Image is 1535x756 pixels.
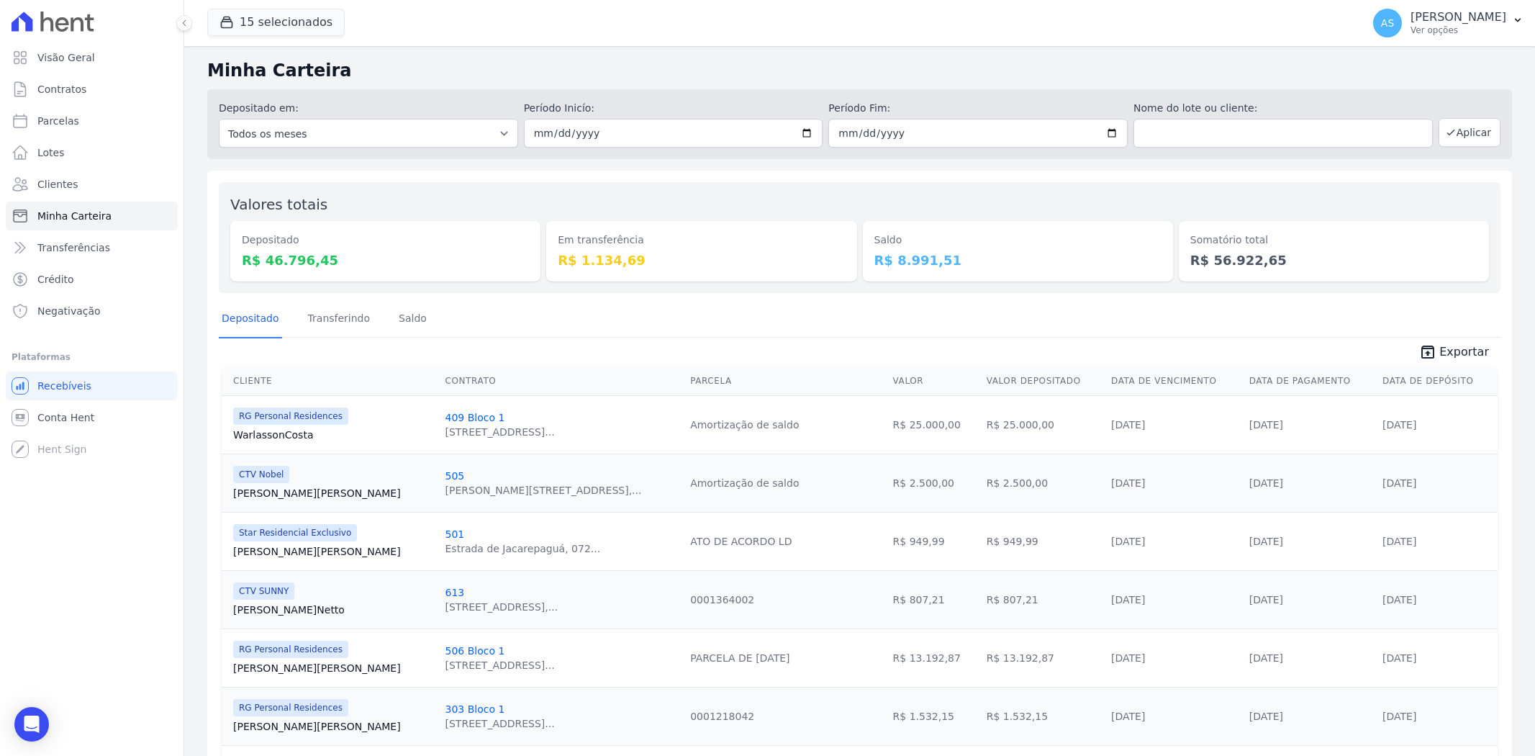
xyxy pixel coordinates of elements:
button: AS [PERSON_NAME] Ver opções [1362,3,1535,43]
dd: R$ 8.991,51 [874,251,1162,270]
td: R$ 13.192,87 [887,629,981,687]
td: R$ 1.532,15 [887,687,981,745]
dd: R$ 46.796,45 [242,251,529,270]
a: 0001364002 [690,594,754,606]
a: [PERSON_NAME][PERSON_NAME] [233,719,434,734]
td: R$ 2.500,00 [981,454,1105,512]
td: R$ 2.500,00 [887,454,981,512]
p: [PERSON_NAME] [1411,10,1506,24]
div: Estrada de Jacarepaguá, 072... [445,541,601,556]
span: Conta Hent [37,410,94,425]
dd: R$ 56.922,65 [1190,251,1477,270]
div: Open Intercom Messenger [14,707,49,742]
a: [DATE] [1111,419,1145,431]
a: Conta Hent [6,403,178,432]
label: Nome do lote ou cliente: [1133,101,1433,116]
th: Data de Pagamento [1244,366,1377,396]
td: R$ 25.000,00 [981,395,1105,454]
a: Visão Geral [6,43,178,72]
a: WarlassonCosta [233,428,434,442]
button: Aplicar [1439,118,1500,147]
a: [DATE] [1382,419,1416,431]
a: [DATE] [1249,477,1283,489]
a: Contratos [6,75,178,104]
div: Plataformas [12,348,172,366]
span: Transferências [37,240,110,255]
a: Recebíveis [6,372,178,400]
a: Crédito [6,265,178,294]
span: Crédito [37,272,74,287]
th: Data de Vencimento [1105,366,1244,396]
a: [DATE] [1111,536,1145,547]
a: [DATE] [1111,594,1145,606]
a: [DATE] [1382,711,1416,722]
a: [DATE] [1382,477,1416,489]
td: R$ 1.532,15 [981,687,1105,745]
td: R$ 13.192,87 [981,629,1105,687]
div: [STREET_ADDRESS]... [445,658,555,672]
span: RG Personal Residences [233,408,348,425]
span: Clientes [37,177,78,192]
a: [DATE] [1249,536,1283,547]
a: 505 [445,470,465,482]
a: Saldo [396,301,430,338]
td: R$ 807,21 [887,570,981,629]
span: CTV Nobel [233,466,289,483]
a: Minha Carteira [6,202,178,230]
a: [DATE] [1249,594,1283,606]
div: [STREET_ADDRESS],... [445,600,558,614]
td: R$ 807,21 [981,570,1105,629]
a: [DATE] [1382,652,1416,664]
a: Transferências [6,233,178,262]
span: RG Personal Residences [233,641,348,658]
th: Valor [887,366,981,396]
a: PARCELA DE [DATE] [690,652,789,664]
td: R$ 25.000,00 [887,395,981,454]
th: Cliente [222,366,440,396]
a: Lotes [6,138,178,167]
a: unarchive Exportar [1408,343,1500,364]
a: 613 [445,587,465,598]
span: Lotes [37,145,65,160]
a: 506 Bloco 1 [445,645,505,657]
span: Parcelas [37,114,79,128]
a: Parcelas [6,107,178,135]
p: Ver opções [1411,24,1506,36]
i: unarchive [1419,343,1436,361]
a: [DATE] [1111,711,1145,722]
a: Clientes [6,170,178,199]
button: 15 selecionados [207,9,345,36]
span: RG Personal Residences [233,699,348,716]
a: [DATE] [1111,652,1145,664]
td: R$ 949,99 [981,512,1105,570]
a: Transferindo [305,301,373,338]
span: Star Residencial Exclusivo [233,524,357,541]
a: Negativação [6,297,178,325]
th: Data de Depósito [1377,366,1498,396]
td: R$ 949,99 [887,512,981,570]
div: [PERSON_NAME][STREET_ADDRESS],... [445,483,642,498]
a: 501 [445,528,465,540]
th: Contrato [440,366,685,396]
a: ATO DE ACORDO LD [690,536,792,547]
a: [DATE] [1382,594,1416,606]
label: Período Fim: [828,101,1128,116]
dt: Saldo [874,233,1162,248]
span: Recebíveis [37,379,91,393]
span: Exportar [1439,343,1489,361]
a: [PERSON_NAME][PERSON_NAME] [233,661,434,675]
th: Parcela [684,366,887,396]
span: CTV SUNNY [233,582,294,600]
span: Negativação [37,304,101,318]
label: Valores totais [230,196,327,213]
a: Depositado [219,301,282,338]
a: 303 Bloco 1 [445,703,505,715]
a: [DATE] [1249,419,1283,431]
span: AS [1381,18,1394,28]
h2: Minha Carteira [207,58,1512,84]
a: [DATE] [1249,711,1283,722]
a: [DATE] [1111,477,1145,489]
a: [DATE] [1249,652,1283,664]
a: [DATE] [1382,536,1416,547]
label: Depositado em: [219,102,299,114]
